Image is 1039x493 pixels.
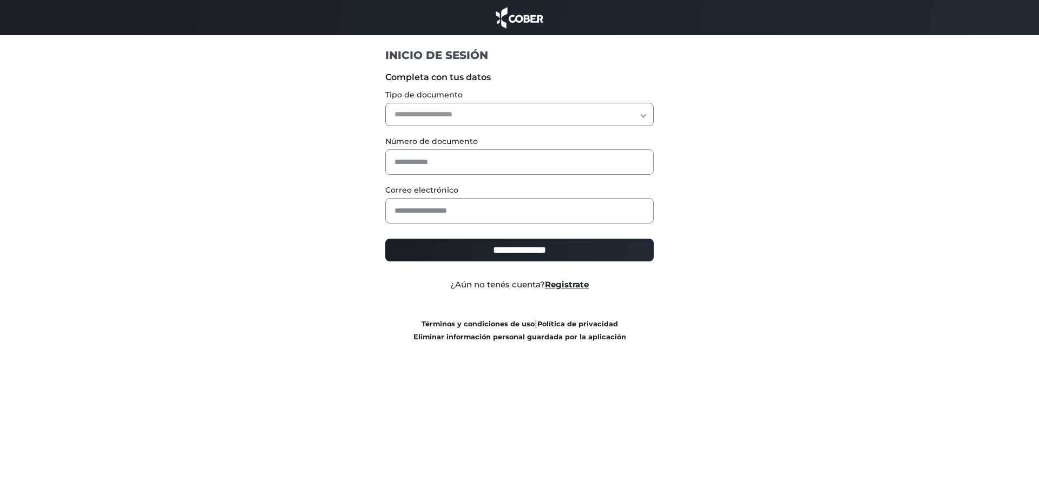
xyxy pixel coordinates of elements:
a: Eliminar información personal guardada por la aplicación [413,333,626,341]
a: Términos y condiciones de uso [422,320,535,328]
label: Correo electrónico [385,185,654,196]
div: ¿Aún no tenés cuenta? [377,279,662,291]
label: Completa con tus datos [385,71,654,84]
img: cober_marca.png [493,5,546,30]
a: Política de privacidad [537,320,618,328]
a: Registrate [545,279,589,290]
label: Tipo de documento [385,89,654,101]
div: | [377,317,662,343]
label: Número de documento [385,136,654,147]
h1: INICIO DE SESIÓN [385,48,654,62]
